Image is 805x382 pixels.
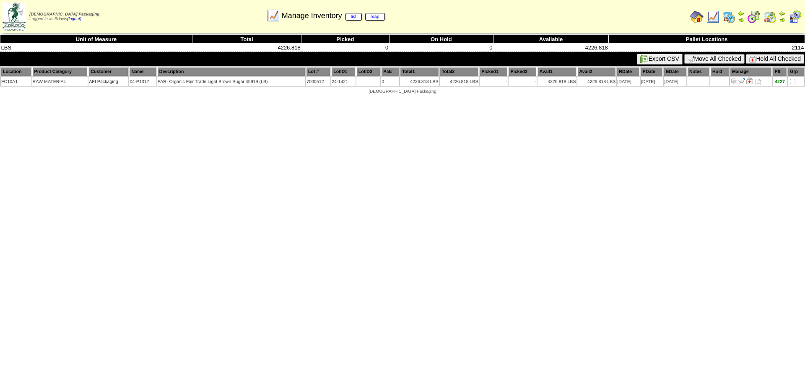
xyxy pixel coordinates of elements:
[381,77,399,86] td: 0
[722,10,735,23] img: calendarprod.gif
[773,79,787,84] div: 4227
[641,67,663,76] th: PDate
[88,67,128,76] th: Customer
[664,77,686,86] td: [DATE]
[617,77,639,86] td: [DATE]
[267,9,280,22] img: line_graph.gif
[493,35,608,44] th: Available
[400,67,439,76] th: Total1
[32,67,88,76] th: Product Category
[389,44,493,52] td: 0
[480,67,508,76] th: Picked1
[577,67,616,76] th: Avail2
[637,54,683,65] button: Export CSV
[664,67,686,76] th: EDate
[88,77,128,86] td: AFI Packaging
[129,67,156,76] th: Name
[369,89,436,94] span: [DEMOGRAPHIC_DATA] Packaging
[641,77,663,86] td: [DATE]
[706,10,719,23] img: line_graph.gif
[688,56,694,62] img: cart.gif
[746,78,753,84] img: Manage Hold
[67,17,81,21] a: (logout)
[32,77,88,86] td: RAW MATERIAL
[773,67,787,76] th: Plt
[609,44,805,52] td: 2114
[509,77,537,86] td: -
[788,67,804,76] th: Grp
[192,44,301,52] td: 4226.818
[493,44,608,52] td: 4226.818
[0,35,192,44] th: Unit of Measure
[29,12,99,21] span: Logged in as Sdavis
[1,77,31,86] td: FC10A1
[738,78,745,84] img: Move
[577,77,616,86] td: 4226.818 LBS
[538,67,576,76] th: Avail1
[192,35,301,44] th: Total
[356,67,381,76] th: LotID2
[746,54,804,64] button: Hold All Checked
[710,67,729,76] th: Hold
[738,10,745,17] img: arrowleft.gif
[3,3,26,31] img: zoroco-logo-small.webp
[609,35,805,44] th: Pallet Locations
[738,17,745,23] img: arrowright.gif
[617,67,639,76] th: RDate
[730,67,772,76] th: Manage
[480,77,508,86] td: -
[763,10,776,23] img: calendarinout.gif
[756,79,761,85] i: Note
[509,67,537,76] th: Picked2
[788,10,802,23] img: calendarcustomer.gif
[282,11,385,20] span: Manage Inventory
[306,67,330,76] th: Lot #
[640,55,649,63] img: excel.gif
[747,10,761,23] img: calendarblend.gif
[1,67,31,76] th: Location
[440,77,479,86] td: 4226.818 LBS
[157,77,305,86] td: PAR- Organic Fair Trade Light Brown Sugar 45919 (LB)
[301,35,390,44] th: Picked
[331,67,356,76] th: LotID1
[687,67,709,76] th: Notes
[345,13,362,21] a: list
[301,44,390,52] td: 0
[0,44,192,52] td: LBS
[306,77,330,86] td: 7000512
[129,77,156,86] td: 04-P1317
[779,17,786,23] img: arrowright.gif
[365,13,385,21] a: map
[538,77,576,86] td: 4226.818 LBS
[157,67,305,76] th: Description
[749,56,756,62] img: hold.gif
[690,10,704,23] img: home.gif
[684,54,745,64] button: Move All Checked
[400,77,439,86] td: 4226.818 LBS
[779,10,786,17] img: arrowleft.gif
[389,35,493,44] th: On Hold
[730,78,737,84] img: Adjust
[331,77,356,86] td: 24-1421
[381,67,399,76] th: Pal#
[440,67,479,76] th: Total2
[29,12,99,17] span: [DEMOGRAPHIC_DATA] Packaging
